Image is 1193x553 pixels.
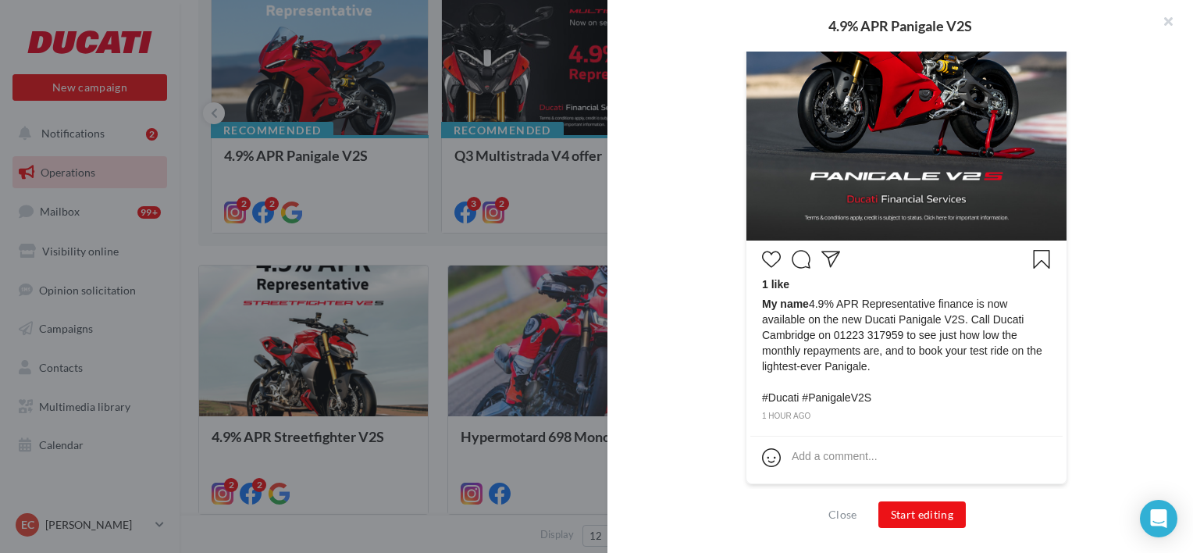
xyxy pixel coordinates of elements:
div: Open Intercom Messenger [1140,500,1177,537]
span: 4.9% APR Representative finance is now available on the new Ducati Panigale V2S. Call Ducati Camb... [762,296,1051,405]
svg: J’aime [762,250,781,269]
div: 4.9% APR Panigale V2S [632,19,1168,33]
span: My name [762,298,809,310]
button: Start editing [878,501,967,528]
div: Non-contractual preview [746,484,1067,505]
div: 1 hour ago [762,409,1051,423]
button: Close [822,505,864,524]
svg: Emoji [762,448,781,467]
svg: Partager la publication [821,250,840,269]
svg: Enregistrer [1032,250,1051,269]
svg: Commenter [792,250,810,269]
div: 1 like [762,276,1051,296]
div: Add a comment... [792,448,878,464]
